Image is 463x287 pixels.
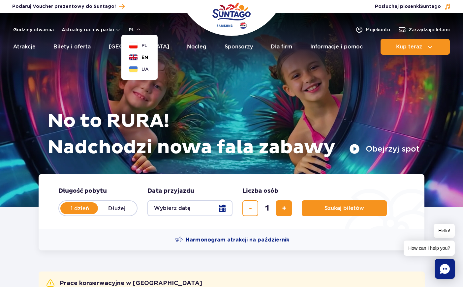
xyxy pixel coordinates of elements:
[62,27,121,32] button: Aktualny ruch w parku
[129,66,149,72] button: UA
[187,39,206,55] a: Nocleg
[324,205,364,211] span: Szukaj biletów
[375,3,451,10] button: Posłuchaj piosenkiSuntago
[242,200,258,216] button: usuń bilet
[175,236,289,244] a: Harmonogram atrakcji na październik
[404,241,455,256] span: How can I help you?
[12,2,125,11] a: Podaruj Voucher prezentowy do Suntago!
[396,44,422,50] span: Kup teraz
[420,4,441,9] span: Suntago
[129,26,141,33] button: pl
[276,200,292,216] button: dodaj bilet
[141,42,147,49] span: PL
[434,224,455,238] span: Hello!
[398,26,450,34] a: Zarządzajbiletami
[121,35,158,80] dialog: Dialog wyboru języka
[12,3,116,10] span: Podaruj Voucher prezentowy do Suntago!
[435,259,455,279] div: Chat
[13,26,54,33] a: Godziny otwarcia
[186,236,289,244] span: Harmonogram atrakcji na październik
[109,39,169,55] a: [GEOGRAPHIC_DATA]
[61,201,99,215] label: 1 dzień
[129,54,148,61] button: EN
[242,187,278,195] span: Liczba osób
[381,39,450,55] button: Kup teraz
[129,42,147,49] button: PL
[147,200,232,216] button: Wybierz datę
[147,187,194,195] span: Data przyjazdu
[47,108,419,161] h1: No to RURA! Nadchodzi nowa fala zabawy
[355,26,390,34] a: Mojekonto
[310,39,363,55] a: Informacje i pomoc
[141,54,148,61] span: EN
[366,26,390,33] span: Moje konto
[53,39,91,55] a: Bilety i oferta
[349,144,419,154] button: Obejrzyj spot
[141,66,149,72] span: UA
[98,201,136,215] label: Dłużej
[58,187,107,195] span: Długość pobytu
[409,26,450,33] span: Zarządzaj biletami
[13,39,36,55] a: Atrakcje
[302,200,387,216] button: Szukaj biletów
[271,39,292,55] a: Dla firm
[225,39,253,55] a: Sponsorzy
[39,174,424,229] form: Planowanie wizyty w Park of Poland
[375,3,441,10] span: Posłuchaj piosenki
[259,200,275,216] input: liczba biletów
